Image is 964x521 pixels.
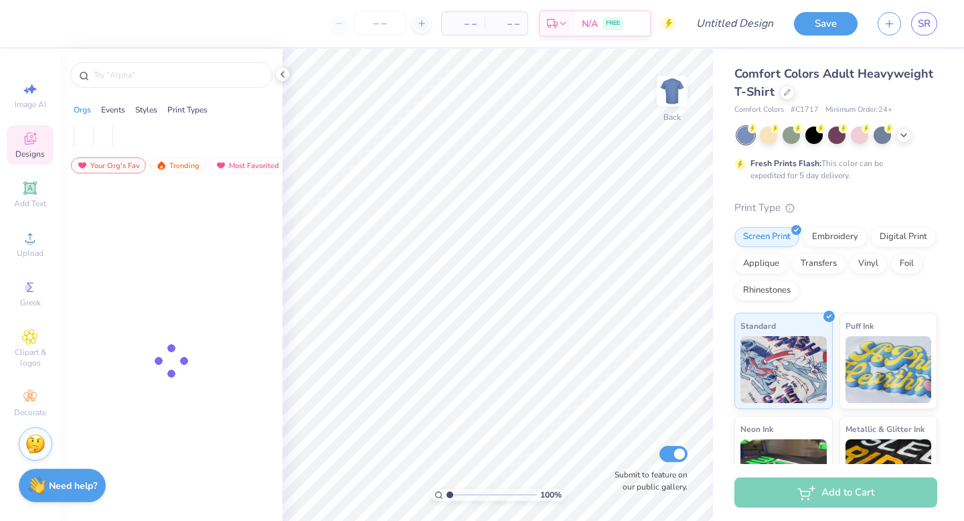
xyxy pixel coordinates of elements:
[14,198,46,209] span: Add Text
[150,157,206,173] div: Trending
[911,12,937,35] a: SR
[540,489,562,501] span: 100 %
[846,336,932,403] img: Puff Ink
[734,281,799,301] div: Rhinestones
[92,68,264,82] input: Try "Alpha"
[606,19,620,28] span: FREE
[734,66,933,100] span: Comfort Colors Adult Heavyweight T-Shirt
[918,16,931,31] span: SR
[740,336,827,403] img: Standard
[354,11,406,35] input: – –
[846,422,925,436] span: Metallic & Glitter Ink
[101,104,125,116] div: Events
[740,439,827,506] img: Neon Ink
[7,347,54,368] span: Clipart & logos
[734,254,788,274] div: Applique
[686,10,784,37] input: Untitled Design
[825,104,892,116] span: Minimum Order: 24 +
[891,254,922,274] div: Foil
[71,157,146,173] div: Your Org's Fav
[156,161,167,170] img: trending.gif
[20,297,41,308] span: Greek
[792,254,846,274] div: Transfers
[750,157,915,181] div: This color can be expedited for 5 day delivery.
[734,200,937,216] div: Print Type
[493,17,519,31] span: – –
[17,248,44,258] span: Upload
[846,439,932,506] img: Metallic & Glitter Ink
[734,104,784,116] span: Comfort Colors
[450,17,477,31] span: – –
[850,254,887,274] div: Vinyl
[734,227,799,247] div: Screen Print
[791,104,819,116] span: # C1717
[135,104,157,116] div: Styles
[663,111,681,123] div: Back
[15,99,46,110] span: Image AI
[846,319,874,333] span: Puff Ink
[15,149,45,159] span: Designs
[803,227,867,247] div: Embroidery
[216,161,226,170] img: most_fav.gif
[77,161,88,170] img: most_fav.gif
[210,157,285,173] div: Most Favorited
[740,319,776,333] span: Standard
[49,479,97,492] strong: Need help?
[740,422,773,436] span: Neon Ink
[74,104,91,116] div: Orgs
[582,17,598,31] span: N/A
[871,227,936,247] div: Digital Print
[659,78,686,104] img: Back
[750,158,821,169] strong: Fresh Prints Flash:
[167,104,208,116] div: Print Types
[794,12,858,35] button: Save
[14,407,46,418] span: Decorate
[607,469,688,493] label: Submit to feature on our public gallery.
